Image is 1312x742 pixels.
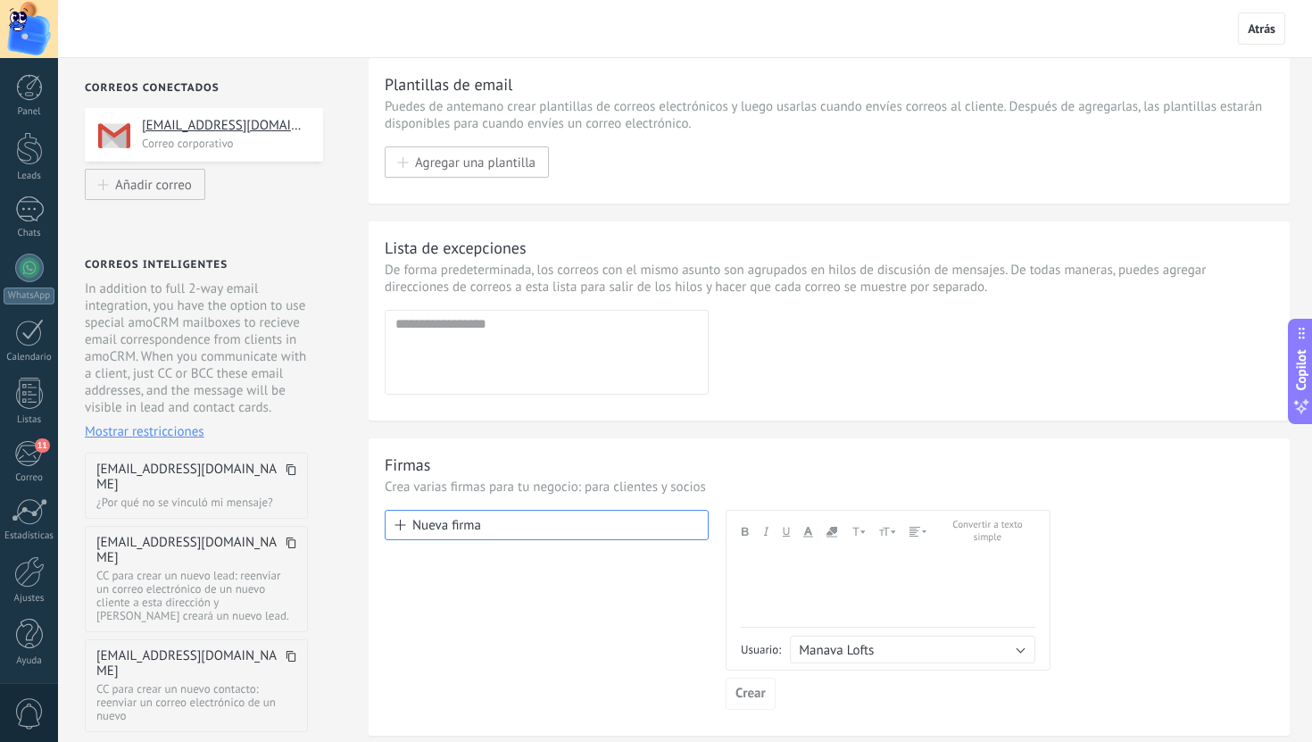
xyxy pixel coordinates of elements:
span: Tamaño de fuente [879,525,896,538]
span: [EMAIL_ADDRESS][DOMAIN_NAME] [96,648,281,679]
span: [EMAIL_ADDRESS][DOMAIN_NAME] [96,462,281,492]
div: Firmas [385,454,430,475]
div: Panel [4,106,55,118]
div: In addition to full 2-way email integration, you have the option to use special amoCRM mailboxes ... [85,280,308,440]
button: Nueva firma [385,510,709,540]
div: Listas [4,414,55,426]
span: Crear [735,688,766,700]
span: Copiar [286,463,296,492]
span: Letra [851,525,866,538]
h4: [EMAIL_ADDRESS][DOMAIN_NAME] [142,117,310,135]
span: [EMAIL_ADDRESS][DOMAIN_NAME] [96,535,281,565]
dd: CC para crear un nuevo lead: reenviar un correo electrónico de un nuevo cliente a esta dirección ... [96,569,296,622]
span: Manava Lofts [799,642,874,659]
div: Correos inteligentes [85,258,228,271]
div: Chats [4,228,55,239]
span: Copiar [286,536,296,565]
span: Alineación [909,527,926,537]
div: Ajustes [4,593,55,604]
span: 11 [35,438,50,453]
p: Puedes de antemano crear plantillas de correos electrónicos y luego usarlas cuando envíes correos... [385,98,1274,132]
button: Añadir correo [85,169,205,200]
dd: ¿Por qué no se vinculó mi mensaje? [96,496,296,509]
button: Cursiva [762,520,769,544]
span: Copiar [286,649,296,679]
button: Crear [726,678,776,710]
span: Agregar una plantilla [415,154,536,170]
span: Copilot [1292,349,1310,390]
div: Ayuda [4,655,55,667]
button: Manava Lofts [790,636,1035,663]
span: Color de relleno [826,527,837,538]
p: Crea varias firmas para tu negocio: para clientes y socios [385,479,1274,496]
div: WhatsApp [4,288,54,304]
span: Color de fuente [803,525,813,538]
div: Calendario [4,352,55,363]
p: De forma predeterminada, los correos con el mismo asunto son agrupados en hilos de discusión de m... [385,262,1274,296]
span: Mostrar restricciones [85,423,204,440]
dd: CC para crear un nuevo contacto: reenviar un correo electrónico de un nuevo [96,682,296,722]
button: Agregar una plantilla [385,146,549,178]
div: Leads [4,171,55,182]
button: Subrayado [783,520,790,544]
span: Usuario: [741,642,781,657]
span: Atrás [1248,21,1275,37]
button: Negrita [741,520,749,544]
div: Plantillas de email [385,74,512,95]
div: Lista de excepciones [385,238,527,258]
div: Correos conectados [85,81,323,95]
span: Añadir correo [115,177,192,192]
div: Estadísticas [4,530,55,542]
p: Correo corporativo [142,136,311,151]
button: Convertir a texto simple [940,520,1035,544]
div: Correo [4,472,55,484]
